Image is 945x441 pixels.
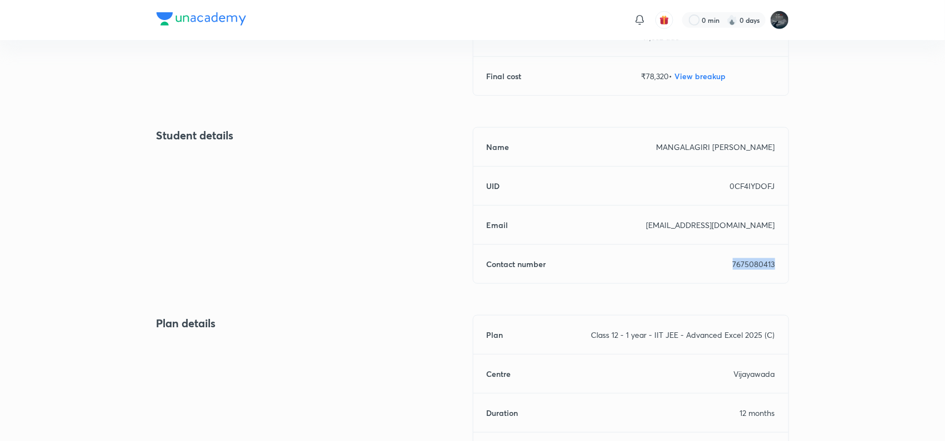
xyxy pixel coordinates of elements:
p: ₹ 78,320 • [642,70,775,82]
p: 12 months [740,407,775,419]
p: Class 12 - 1 year - IIT JEE - Advanced Excel 2025 (C) [591,329,775,341]
img: streak [727,14,738,26]
h4: Plan details [156,315,473,332]
h6: Duration [487,407,518,419]
img: avatar [659,15,669,25]
h6: Contact number [487,258,546,270]
p: [EMAIL_ADDRESS][DOMAIN_NAME] [647,219,775,231]
p: MANGALAGIRI [PERSON_NAME] [657,141,775,153]
h6: Email [487,219,508,231]
h6: Name [487,141,510,153]
h6: Plan [487,329,503,341]
a: Company Logo [156,12,246,28]
h6: Final cost [487,70,522,82]
h6: Centre [487,368,511,380]
img: Subrahmanyam Mopidevi [770,11,789,30]
p: Vijayawada [734,368,775,380]
p: 0CF4IYDOFJ [730,180,775,192]
img: Company Logo [156,12,246,26]
h4: Student details [156,127,473,144]
button: avatar [655,11,673,29]
h6: UID [487,180,500,192]
p: 7675080413 [733,258,775,270]
span: View breakup [675,71,726,81]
